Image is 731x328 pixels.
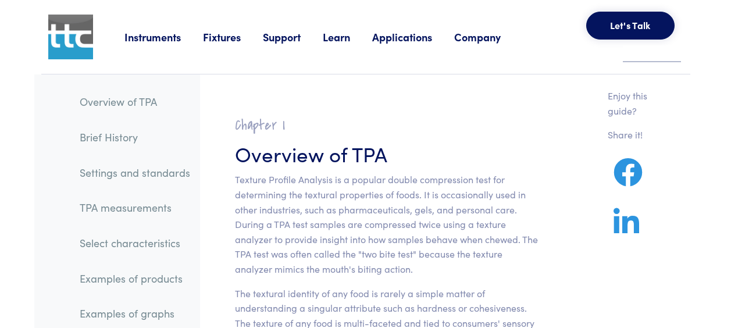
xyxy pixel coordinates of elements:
[608,127,662,142] p: Share it!
[323,30,372,44] a: Learn
[586,12,675,40] button: Let's Talk
[70,230,199,256] a: Select characteristics
[263,30,323,44] a: Support
[608,88,662,118] p: Enjoy this guide?
[70,124,199,151] a: Brief History
[608,222,645,236] a: Share on LinkedIn
[70,88,199,115] a: Overview of TPA
[372,30,454,44] a: Applications
[48,15,93,59] img: ttc_logo_1x1_v1.0.png
[235,172,538,276] p: Texture Profile Analysis is a popular double compression test for determining the textural proper...
[203,30,263,44] a: Fixtures
[235,116,538,134] h2: Chapter I
[235,139,538,167] h3: Overview of TPA
[70,265,199,292] a: Examples of products
[70,300,199,327] a: Examples of graphs
[70,159,199,186] a: Settings and standards
[70,194,199,221] a: TPA measurements
[454,30,523,44] a: Company
[124,30,203,44] a: Instruments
